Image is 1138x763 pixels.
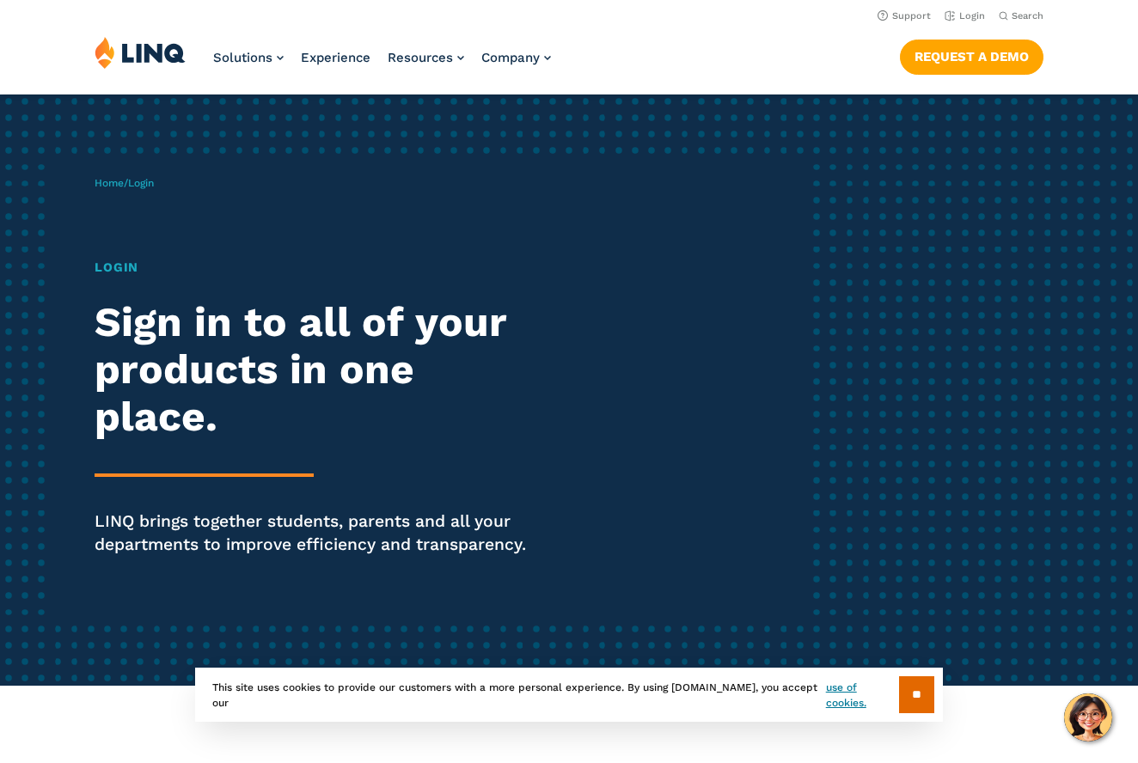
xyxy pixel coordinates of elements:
[999,9,1043,22] button: Open Search Bar
[1012,10,1043,21] span: Search
[1064,693,1112,742] button: Hello, have a question? Let’s chat.
[128,177,154,189] span: Login
[826,680,899,711] a: use of cookies.
[213,50,272,65] span: Solutions
[95,177,124,189] a: Home
[388,50,453,65] span: Resources
[388,50,464,65] a: Resources
[95,510,533,557] p: LINQ brings together students, parents and all your departments to improve efficiency and transpa...
[301,50,370,65] a: Experience
[878,10,931,21] a: Support
[95,258,533,277] h1: Login
[213,50,284,65] a: Solutions
[900,36,1043,74] nav: Button Navigation
[481,50,551,65] a: Company
[95,36,186,69] img: LINQ | K‑12 Software
[213,36,551,93] nav: Primary Navigation
[95,299,533,441] h2: Sign in to all of your products in one place.
[900,40,1043,74] a: Request a Demo
[481,50,540,65] span: Company
[95,177,154,189] span: /
[195,668,943,722] div: This site uses cookies to provide our customers with a more personal experience. By using [DOMAIN...
[945,10,985,21] a: Login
